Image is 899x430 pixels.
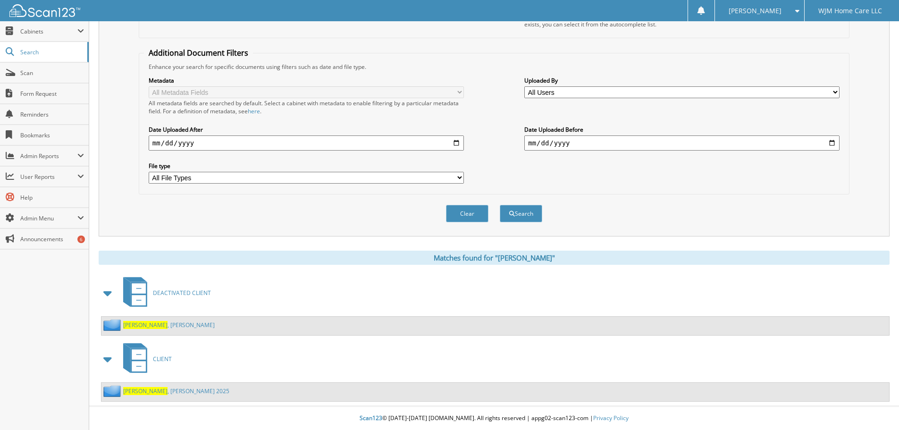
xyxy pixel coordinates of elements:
[99,251,890,265] div: Matches found for "[PERSON_NAME]"
[818,8,882,14] span: WJM Home Care LLC
[729,8,781,14] span: [PERSON_NAME]
[524,126,840,134] label: Date Uploaded Before
[20,27,77,35] span: Cabinets
[118,274,211,312] a: DEACTIVATED CLIENT
[153,355,172,363] span: CLIENT
[123,387,168,395] span: [PERSON_NAME]
[103,385,123,397] img: folder2.png
[20,48,83,56] span: Search
[20,152,77,160] span: Admin Reports
[77,236,85,243] div: 6
[149,76,464,84] label: Metadata
[524,76,840,84] label: Uploaded By
[149,126,464,134] label: Date Uploaded After
[149,99,464,115] div: All metadata fields are searched by default. Select a cabinet with metadata to enable filtering b...
[149,135,464,151] input: start
[524,135,840,151] input: end
[593,414,629,422] a: Privacy Policy
[20,69,84,77] span: Scan
[20,90,84,98] span: Form Request
[89,407,899,430] div: © [DATE]-[DATE] [DOMAIN_NAME]. All rights reserved | appg02-scan123-com |
[144,48,253,58] legend: Additional Document Filters
[144,63,844,71] div: Enhance your search for specific documents using filters such as date and file type.
[153,289,211,297] span: DEACTIVATED CLIENT
[118,340,172,378] a: CLIENT
[500,205,542,222] button: Search
[852,385,899,430] iframe: Chat Widget
[20,131,84,139] span: Bookmarks
[446,205,488,222] button: Clear
[248,107,260,115] a: here
[20,235,84,243] span: Announcements
[20,214,77,222] span: Admin Menu
[103,319,123,331] img: folder2.png
[123,387,229,395] a: [PERSON_NAME], [PERSON_NAME] 2025
[123,321,168,329] span: [PERSON_NAME]
[20,110,84,118] span: Reminders
[149,162,464,170] label: File type
[9,4,80,17] img: scan123-logo-white.svg
[123,321,215,329] a: [PERSON_NAME], [PERSON_NAME]
[20,194,84,202] span: Help
[20,173,77,181] span: User Reports
[360,414,382,422] span: Scan123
